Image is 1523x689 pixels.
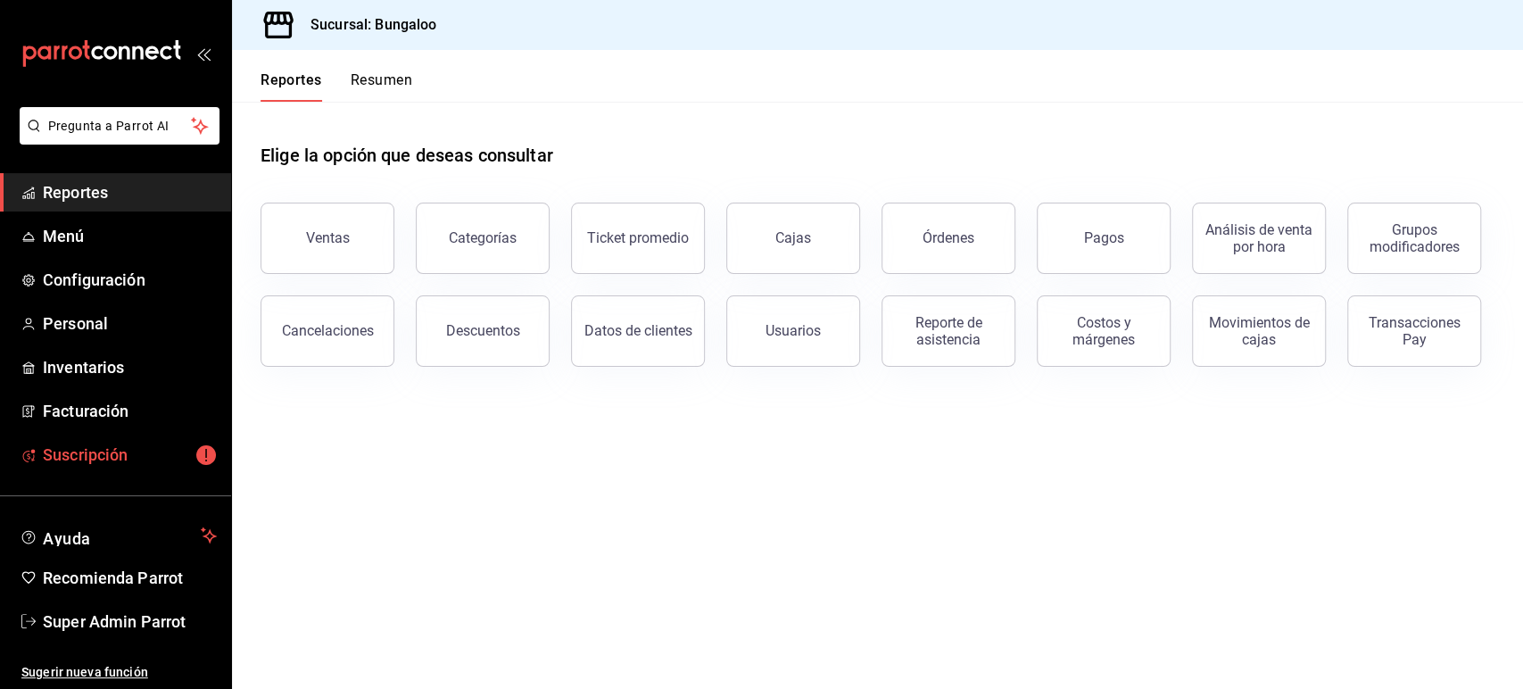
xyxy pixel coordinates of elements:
button: Reporte de asistencia [882,295,1015,367]
div: Pagos [1084,229,1124,246]
button: Cancelaciones [261,295,394,367]
div: Costos y márgenes [1048,314,1159,348]
a: Cajas [726,203,860,274]
button: Transacciones Pay [1347,295,1481,367]
button: Resumen [351,71,412,102]
span: Reportes [43,180,217,204]
h3: Sucursal: Bungaloo [296,14,436,36]
div: Cajas [775,228,812,249]
span: Super Admin Parrot [43,610,217,634]
span: Facturación [43,399,217,423]
button: Análisis de venta por hora [1192,203,1326,274]
a: Pregunta a Parrot AI [12,129,219,148]
button: open_drawer_menu [196,46,211,61]
button: Usuarios [726,295,860,367]
span: Configuración [43,268,217,292]
div: Movimientos de cajas [1204,314,1314,348]
button: Costos y márgenes [1037,295,1171,367]
div: navigation tabs [261,71,412,102]
button: Órdenes [882,203,1015,274]
h1: Elige la opción que deseas consultar [261,142,553,169]
span: Menú [43,224,217,248]
button: Grupos modificadores [1347,203,1481,274]
span: Recomienda Parrot [43,566,217,590]
button: Pregunta a Parrot AI [20,107,219,145]
button: Descuentos [416,295,550,367]
button: Movimientos de cajas [1192,295,1326,367]
div: Ticket promedio [587,229,689,246]
span: Personal [43,311,217,336]
span: Inventarios [43,355,217,379]
div: Análisis de venta por hora [1204,221,1314,255]
button: Reportes [261,71,322,102]
span: Pregunta a Parrot AI [48,117,192,136]
div: Ventas [306,229,350,246]
div: Órdenes [923,229,974,246]
button: Ticket promedio [571,203,705,274]
div: Transacciones Pay [1359,314,1469,348]
div: Descuentos [446,322,520,339]
span: Ayuda [43,525,194,546]
div: Grupos modificadores [1359,221,1469,255]
div: Categorías [449,229,517,246]
div: Usuarios [766,322,821,339]
div: Datos de clientes [584,322,692,339]
span: Sugerir nueva función [21,663,217,682]
div: Reporte de asistencia [893,314,1004,348]
button: Categorías [416,203,550,274]
div: Cancelaciones [282,322,374,339]
span: Suscripción [43,443,217,467]
button: Pagos [1037,203,1171,274]
button: Datos de clientes [571,295,705,367]
button: Ventas [261,203,394,274]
